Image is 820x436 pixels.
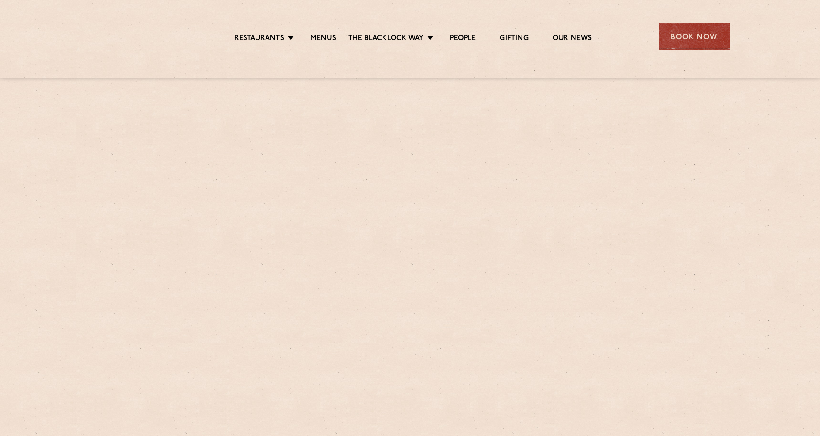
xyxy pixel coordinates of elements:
img: svg%3E [90,9,173,64]
a: Restaurants [234,34,284,44]
div: Book Now [659,23,730,50]
a: The Blacklock Way [348,34,424,44]
a: People [450,34,476,44]
a: Our News [553,34,592,44]
a: Gifting [500,34,528,44]
a: Menus [310,34,336,44]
